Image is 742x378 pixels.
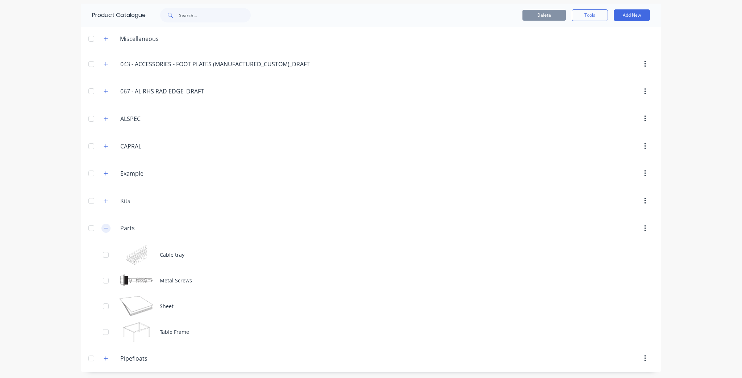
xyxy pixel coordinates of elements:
[120,197,206,205] input: Enter category name
[179,8,251,22] input: Search...
[120,114,206,123] input: Enter category name
[120,224,206,232] input: Enter category name
[120,169,206,178] input: Enter category name
[81,242,661,268] div: Cable trayCable tray
[120,142,206,151] input: Enter category name
[81,268,661,293] div: Metal ScrewsMetal Screws
[522,10,566,21] button: Delete
[81,319,661,345] div: Table FrameTable Frame
[120,60,311,68] input: Enter category name
[120,87,206,96] input: Enter category name
[114,34,164,43] div: Miscellaneous
[614,9,650,21] button: Add New
[572,9,608,21] button: Tools
[81,4,146,27] div: Product Catalogue
[81,293,661,319] div: SheetSheet
[120,354,206,363] input: Enter category name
